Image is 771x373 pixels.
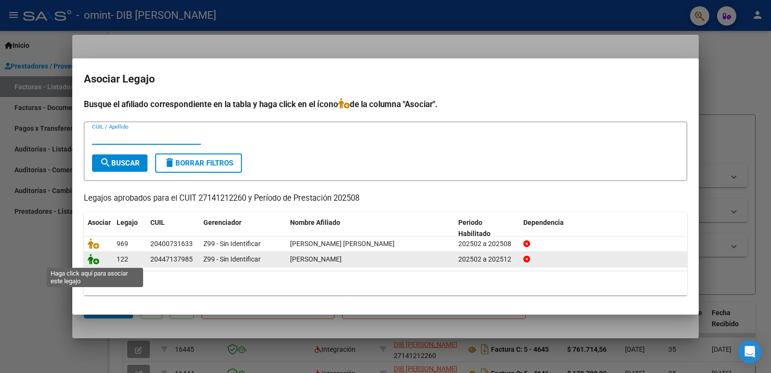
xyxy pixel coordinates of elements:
span: Gerenciador [203,219,241,226]
datatable-header-cell: Periodo Habilitado [454,212,519,244]
span: Dependencia [523,219,564,226]
span: 969 [117,240,128,248]
button: Borrar Filtros [155,153,242,173]
span: Legajo [117,219,138,226]
span: PETRAS FRANCISCO JOSE [290,240,395,248]
h4: Busque el afiliado correspondiente en la tabla y haga click en el ícono de la columna "Asociar". [84,98,687,111]
datatable-header-cell: Dependencia [519,212,688,244]
mat-icon: delete [164,157,175,168]
p: Legajos aprobados para el CUIT 27141212260 y Período de Prestación 202508 [84,193,687,205]
div: 20447137985 [150,254,193,265]
div: 20400731633 [150,238,193,249]
span: Periodo Habilitado [458,219,491,237]
datatable-header-cell: Legajo [113,212,146,244]
span: 122 [117,255,128,263]
span: BARRIENTOS TOMAS [290,255,342,263]
div: Open Intercom Messenger [738,340,761,363]
span: CUIL [150,219,165,226]
datatable-header-cell: Gerenciador [199,212,286,244]
span: Nombre Afiliado [290,219,340,226]
datatable-header-cell: Nombre Afiliado [286,212,454,244]
h2: Asociar Legajo [84,70,687,88]
div: 202502 a 202512 [458,254,516,265]
div: 2 registros [84,271,687,295]
span: Buscar [100,159,140,167]
span: Asociar [88,219,111,226]
span: Z99 - Sin Identificar [203,255,261,263]
span: Z99 - Sin Identificar [203,240,261,248]
button: Buscar [92,154,147,172]
div: 202502 a 202508 [458,238,516,249]
datatable-header-cell: CUIL [146,212,199,244]
span: Borrar Filtros [164,159,233,167]
datatable-header-cell: Asociar [84,212,113,244]
mat-icon: search [100,157,111,168]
